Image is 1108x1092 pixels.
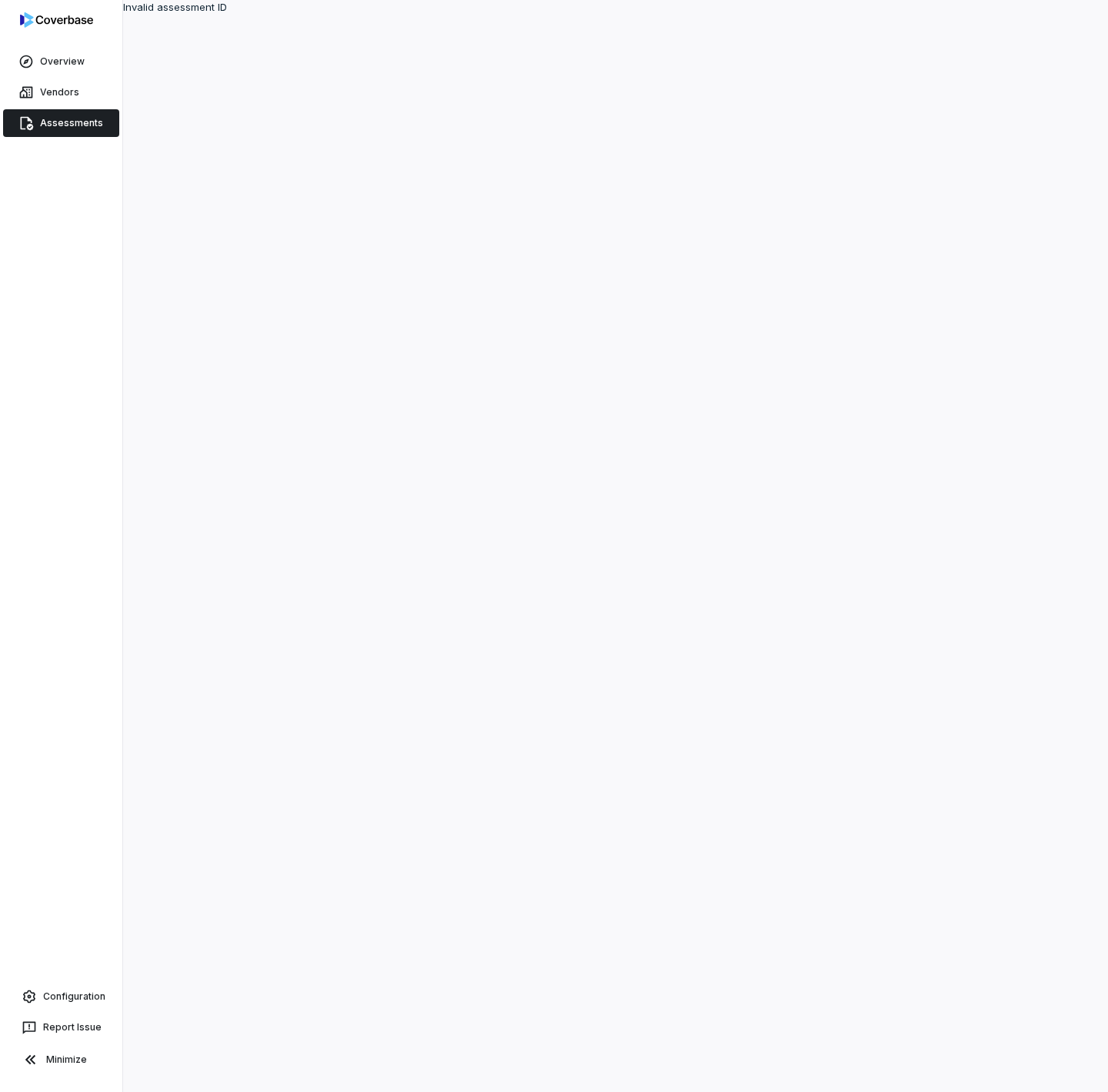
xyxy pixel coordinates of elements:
[6,1014,116,1041] button: Report Issue
[6,1044,116,1075] button: Minimize
[3,78,119,106] a: Vendors
[3,109,119,137] a: Assessments
[6,983,116,1010] a: Configuration
[3,48,119,75] a: Overview
[20,12,93,28] img: logo-D7KZi-bG.svg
